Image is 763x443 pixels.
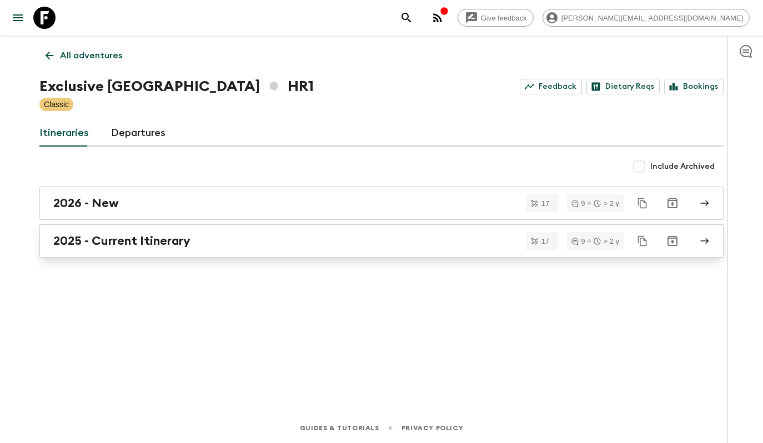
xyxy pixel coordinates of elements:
a: Guides & Tutorials [300,422,379,434]
span: 17 [535,200,556,207]
div: [PERSON_NAME][EMAIL_ADDRESS][DOMAIN_NAME] [543,9,750,27]
div: 9 [571,200,585,207]
span: 17 [535,238,556,245]
button: Archive [661,230,684,252]
span: [PERSON_NAME][EMAIL_ADDRESS][DOMAIN_NAME] [555,14,749,22]
div: > 2 y [594,200,619,207]
button: Duplicate [633,193,652,213]
a: Privacy Policy [401,422,463,434]
a: Departures [111,120,165,147]
a: Itineraries [39,120,89,147]
p: All adventures [60,49,122,62]
button: Duplicate [633,231,652,251]
div: > 2 y [594,238,619,245]
a: Feedback [520,79,582,94]
button: menu [7,7,29,29]
h1: Exclusive [GEOGRAPHIC_DATA] HR1 [39,75,314,98]
a: All adventures [39,44,128,67]
a: 2025 - Current Itinerary [39,224,724,258]
div: 9 [571,238,585,245]
a: Bookings [664,79,724,94]
span: Include Archived [650,161,715,172]
span: Give feedback [475,14,533,22]
h2: 2026 - New [53,196,119,210]
p: Classic [44,99,69,110]
button: search adventures [395,7,418,29]
h2: 2025 - Current Itinerary [53,234,190,248]
a: Dietary Reqs [586,79,660,94]
button: Archive [661,192,684,214]
a: Give feedback [458,9,534,27]
a: 2026 - New [39,187,724,220]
